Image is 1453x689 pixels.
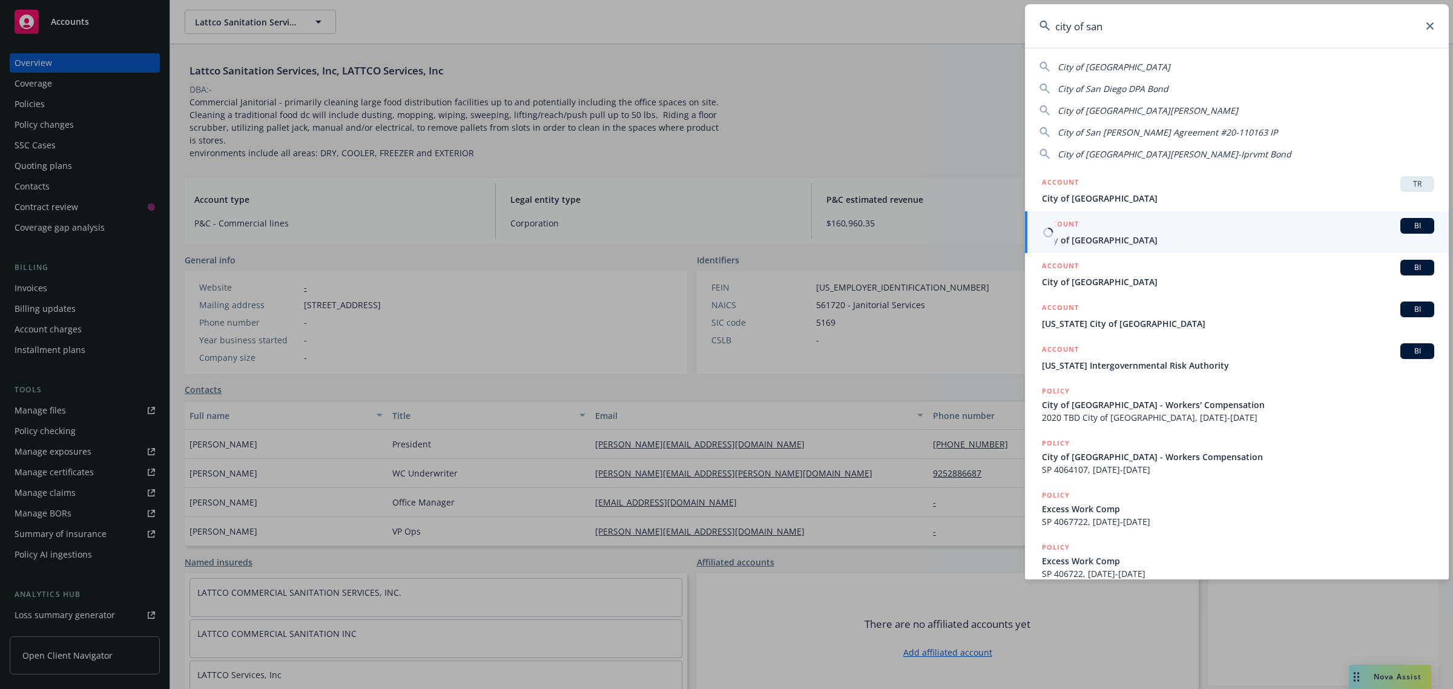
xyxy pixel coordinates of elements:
h5: POLICY [1042,437,1070,449]
a: ACCOUNTBICity of [GEOGRAPHIC_DATA] [1025,253,1449,295]
span: City of [GEOGRAPHIC_DATA] - Workers Compensation [1042,450,1434,463]
span: Excess Work Comp [1042,555,1434,567]
h5: ACCOUNT [1042,343,1079,358]
span: City of [GEOGRAPHIC_DATA] [1058,61,1170,73]
a: POLICYExcess Work CompSP 406722, [DATE]-[DATE] [1025,535,1449,587]
span: BI [1405,346,1429,357]
span: City of [GEOGRAPHIC_DATA] [1042,192,1434,205]
h5: ACCOUNT [1042,260,1079,274]
span: Excess Work Comp [1042,503,1434,515]
span: City of [GEOGRAPHIC_DATA][PERSON_NAME]-Iprvmt Bond [1058,148,1291,160]
span: BI [1405,262,1429,273]
span: City of San Diego DPA Bond [1058,83,1168,94]
h5: POLICY [1042,541,1070,553]
span: SP 4064107, [DATE]-[DATE] [1042,463,1434,476]
a: ACCOUNTBI[US_STATE] City of [GEOGRAPHIC_DATA] [1025,295,1449,337]
span: SP 4067722, [DATE]-[DATE] [1042,515,1434,528]
span: [US_STATE] Intergovernmental Risk Authority [1042,359,1434,372]
span: City of [GEOGRAPHIC_DATA] [1042,275,1434,288]
span: TR [1405,179,1429,190]
a: POLICYCity of [GEOGRAPHIC_DATA] - Workers' Compensation2020 TBD City of [GEOGRAPHIC_DATA], [DATE]... [1025,378,1449,430]
h5: ACCOUNT [1042,218,1079,232]
span: 2020 TBD City of [GEOGRAPHIC_DATA], [DATE]-[DATE] [1042,411,1434,424]
a: ACCOUNTBICity of [GEOGRAPHIC_DATA] [1025,211,1449,253]
a: ACCOUNTBI[US_STATE] Intergovernmental Risk Authority [1025,337,1449,378]
a: POLICYCity of [GEOGRAPHIC_DATA] - Workers CompensationSP 4064107, [DATE]-[DATE] [1025,430,1449,483]
a: ACCOUNTTRCity of [GEOGRAPHIC_DATA] [1025,170,1449,211]
span: BI [1405,220,1429,231]
span: City of [GEOGRAPHIC_DATA][PERSON_NAME] [1058,105,1238,116]
h5: ACCOUNT [1042,302,1079,316]
span: City of [GEOGRAPHIC_DATA] [1042,234,1434,246]
span: [US_STATE] City of [GEOGRAPHIC_DATA] [1042,317,1434,330]
h5: POLICY [1042,489,1070,501]
span: BI [1405,304,1429,315]
input: Search... [1025,4,1449,48]
h5: POLICY [1042,385,1070,397]
span: SP 406722, [DATE]-[DATE] [1042,567,1434,580]
span: City of San [PERSON_NAME] Agreement #20-110163 IP [1058,127,1277,138]
a: POLICYExcess Work CompSP 4067722, [DATE]-[DATE] [1025,483,1449,535]
h5: ACCOUNT [1042,176,1079,191]
span: City of [GEOGRAPHIC_DATA] - Workers' Compensation [1042,398,1434,411]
